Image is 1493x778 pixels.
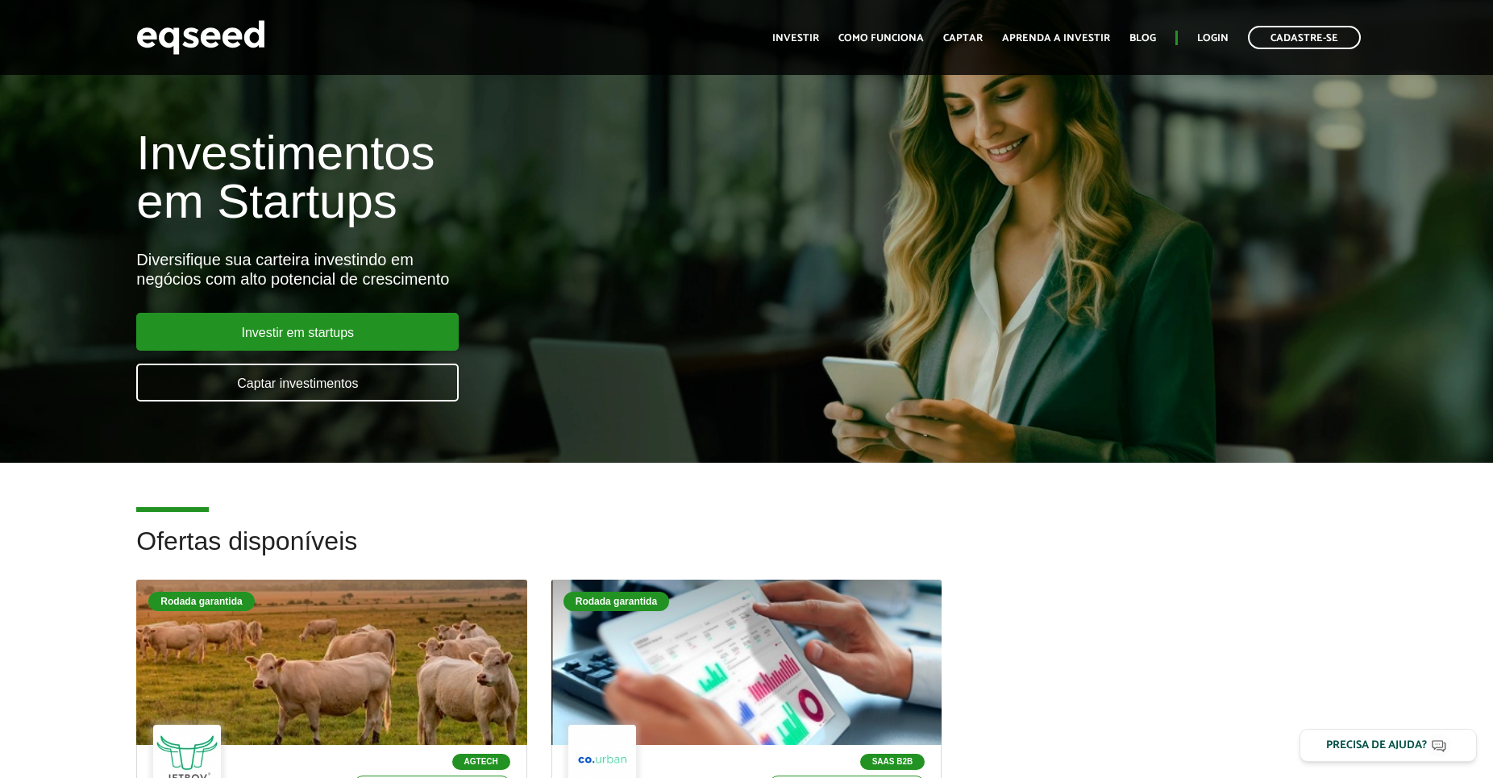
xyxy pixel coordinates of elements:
[1002,33,1110,44] a: Aprenda a investir
[136,129,859,226] h1: Investimentos em Startups
[860,754,925,770] p: SaaS B2B
[136,364,459,401] a: Captar investimentos
[136,527,1356,580] h2: Ofertas disponíveis
[452,754,510,770] p: Agtech
[1197,33,1229,44] a: Login
[772,33,819,44] a: Investir
[136,313,459,351] a: Investir em startups
[136,16,265,59] img: EqSeed
[943,33,983,44] a: Captar
[148,592,254,611] div: Rodada garantida
[1248,26,1361,49] a: Cadastre-se
[838,33,924,44] a: Como funciona
[136,250,859,289] div: Diversifique sua carteira investindo em negócios com alto potencial de crescimento
[1129,33,1156,44] a: Blog
[564,592,669,611] div: Rodada garantida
